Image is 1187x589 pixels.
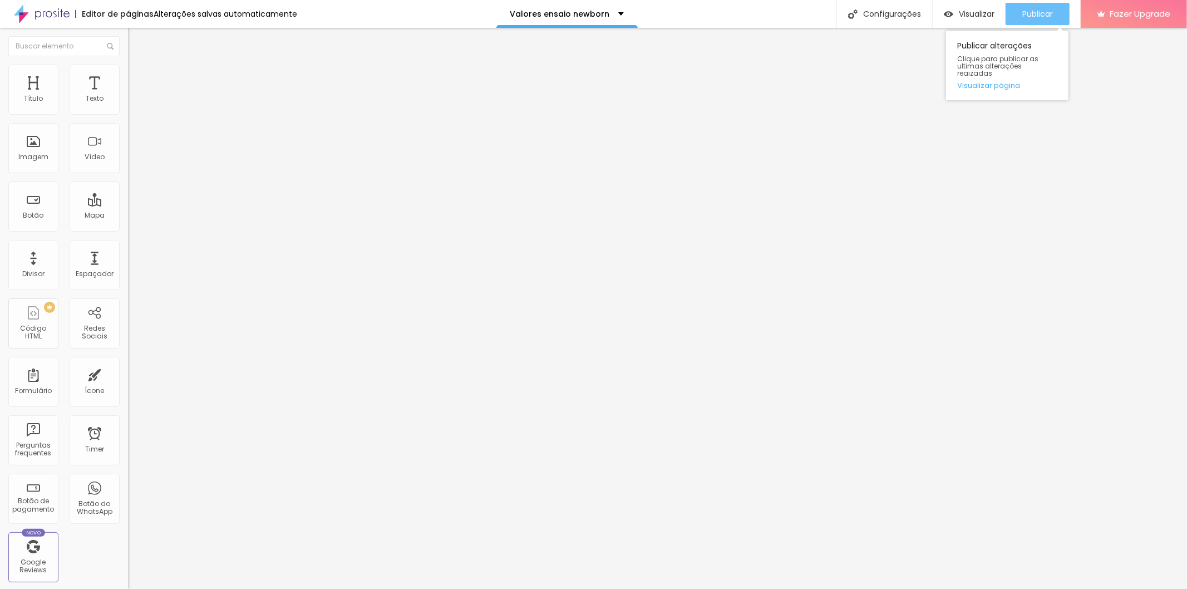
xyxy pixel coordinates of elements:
img: view-1.svg [944,9,953,19]
div: Google Reviews [11,558,55,575]
span: Visualizar [959,9,994,18]
div: Ícone [85,387,105,395]
div: Divisor [22,270,45,278]
div: Formulário [15,387,52,395]
a: Visualizar página [957,82,1057,89]
img: Icone [848,9,858,19]
div: Espaçador [76,270,114,278]
span: Clique para publicar as ultimas alterações reaizadas [957,55,1057,77]
div: Publicar alterações [946,31,1068,100]
span: Fazer Upgrade [1110,9,1170,18]
span: Publicar [1022,9,1053,18]
div: Título [24,95,43,102]
input: Buscar elemento [8,36,120,56]
div: Botão de pagamento [11,497,55,513]
div: Botão [23,212,44,219]
div: Editor de páginas [75,10,154,18]
div: Botão do WhatsApp [72,500,116,516]
div: Redes Sociais [72,325,116,341]
iframe: Editor [128,28,1187,589]
button: Publicar [1006,3,1070,25]
div: Código HTML [11,325,55,341]
p: Valores ensaio newborn [510,10,610,18]
div: Perguntas frequentes [11,441,55,458]
img: Icone [107,43,114,50]
div: Texto [86,95,104,102]
div: Novo [22,529,46,537]
div: Timer [85,445,104,453]
div: Imagem [18,153,48,161]
div: Vídeo [85,153,105,161]
div: Alterações salvas automaticamente [154,10,297,18]
button: Visualizar [933,3,1006,25]
div: Mapa [85,212,105,219]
